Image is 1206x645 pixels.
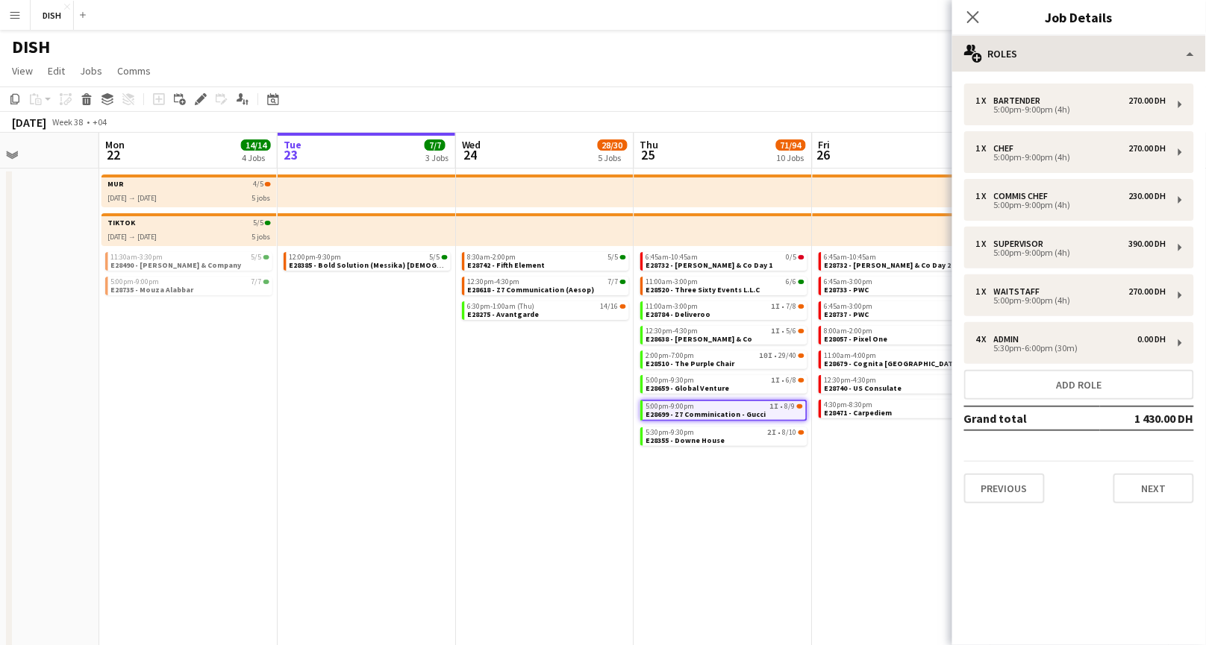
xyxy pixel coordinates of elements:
span: E28385 - Bold Solution (Messika) FEMALE ONLY [290,260,508,270]
span: 5:00pm-9:00pm [111,278,160,286]
div: 5:00pm-9:00pm (4h) [976,249,1166,257]
div: Admin [994,334,1025,344]
span: 7/7 [608,278,619,286]
app-job-card: 12:30pm-4:30pm1I•5/6E28638 - [PERSON_NAME] & Co [640,326,807,344]
app-job-card: 12:00pm-9:30pm5/5E28385 - Bold Solution (Messika) [DEMOGRAPHIC_DATA] ONLY [284,252,451,271]
span: E28638 - Bain & Co [646,334,753,344]
span: 5/5 [430,254,440,261]
span: E28510 - The Purple Chair [646,359,735,368]
div: 5:30pm-6:00pm (30m) [976,344,1166,352]
div: 1 x [976,191,994,201]
div: [DATE] → [DATE] [107,227,157,241]
h1: DISH [12,36,50,58]
span: 8/10 [799,430,804,435]
span: 6/6 [799,280,804,284]
div: 11:00am-4:00pm0/6E28679 - Cognita [GEOGRAPHIC_DATA] [819,350,986,369]
app-job-card: 11:30am-3:30pm5/5E28490 - [PERSON_NAME] & Company [105,252,272,271]
span: 11:00am-3:00pm [646,303,699,310]
span: 7/8 [799,304,804,309]
span: E28618 - Z7 Communication (Aesop) [468,285,595,295]
app-job-card: 5:30pm-9:30pm2I•8/10E28355 - Downe House [640,427,807,446]
app-job-card: 8:00am-2:00pm0/5E28057 - Pixel One [819,326,986,344]
div: Waitstaff [994,286,1046,297]
app-job-card: 6:45am-10:45am0/5E28732 - [PERSON_NAME] & Co Day 1 [640,252,807,271]
span: 5:00pm-9:30pm [646,377,695,384]
span: E28520 - Three Sixty Events L.L.C [646,285,760,295]
span: 5/5 [620,255,626,259]
div: Supervisor [994,239,1050,249]
span: 1I [772,327,781,335]
span: 5/5 [251,254,262,261]
div: [DATE] [12,115,46,130]
td: Grand total [964,406,1100,430]
div: 4 x [976,334,994,344]
span: 4/5 [265,182,271,186]
div: 270.00 DH [1129,286,1166,297]
div: Bartender [994,95,1047,106]
div: 5:00pm-9:00pm (4h) [976,297,1166,304]
div: 0.00 DH [1138,334,1166,344]
div: 390.00 DH [1129,239,1166,249]
span: 4:30pm-8:30pm [825,401,873,409]
div: 6:45am-10:45am0/5E28732 - [PERSON_NAME] & Co Day 2 [819,252,986,271]
span: E28784 - Deliveroo [646,309,711,319]
div: 230.00 DH [1129,191,1166,201]
span: 12:00pm-9:30pm [290,254,342,261]
div: +04 [93,116,107,128]
app-job-card: 6:30pm-1:00am (Thu)14/16E28275 - Avantgarde [462,301,629,320]
div: [DATE] → [DATE] [107,188,157,202]
div: 5 jobs [251,188,271,202]
span: 1I [770,403,779,410]
div: • [646,303,804,310]
app-job-card: 2:00pm-7:00pm10I•29/40E28510 - The Purple Chair [640,350,807,369]
div: 5:00pm-9:00pm (4h) [976,201,1166,209]
span: 2I [768,429,777,436]
span: 8/9 [797,404,803,409]
app-job-card: 5:00pm-9:30pm1I•6/8E28659 - Global Venture [640,375,807,394]
span: Wed [462,138,481,151]
span: E28737 - PWC [825,309,869,319]
span: E28490 - Bain & Company [111,260,242,270]
button: Next [1113,473,1194,503]
span: 14/16 [620,304,626,309]
span: 11:00am-3:00pm [646,278,699,286]
div: 12:30pm-4:30pm7/7E28618 - Z7 Communication (Aesop) [462,277,629,295]
span: 1I [772,303,781,310]
div: 5 Jobs [599,152,627,163]
span: Comms [117,64,151,78]
span: 29/40 [799,353,804,358]
span: 8:00am-2:00pm [825,327,873,335]
h3: Job Details [952,7,1206,27]
button: Previous [964,473,1045,503]
div: 5:00pm-9:00pm7/7E28735 - Mouza Alabbar [105,277,272,295]
div: 8:30am-2:00pm5/5E28742 - Fifth Element [462,252,629,271]
div: • [646,377,804,384]
span: 1I [772,377,781,384]
span: 14/14 [241,139,271,151]
span: E28471 - Carpediem [825,408,893,418]
div: 270.00 DH [1129,95,1166,106]
span: 12:30pm-4:30pm [468,278,520,286]
span: 6:30pm-1:00am (Thu) [468,303,535,310]
span: 28/30 [598,139,628,151]
div: 4:30pm-8:30pm0/5E28471 - Carpediem [819,400,986,418]
span: 7/7 [620,280,626,284]
app-job-card: 11:00am-3:00pm6/6E28520 - Three Sixty Events L.L.C [640,277,807,295]
span: 2:00pm-7:00pm [646,352,695,359]
span: 8:30am-2:00pm [468,254,516,261]
span: 10I [760,352,773,359]
td: 1 430.00 DH [1100,406,1194,430]
h3: TIKTOK [107,218,157,227]
app-job-card: 6:45am-3:00pm0/10E28737 - PWC [819,301,986,320]
span: 5/5 [263,255,269,259]
span: 5/5 [265,221,271,225]
span: E28057 - Pixel One [825,334,888,344]
div: 4 Jobs [242,152,270,163]
span: View [12,64,33,78]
